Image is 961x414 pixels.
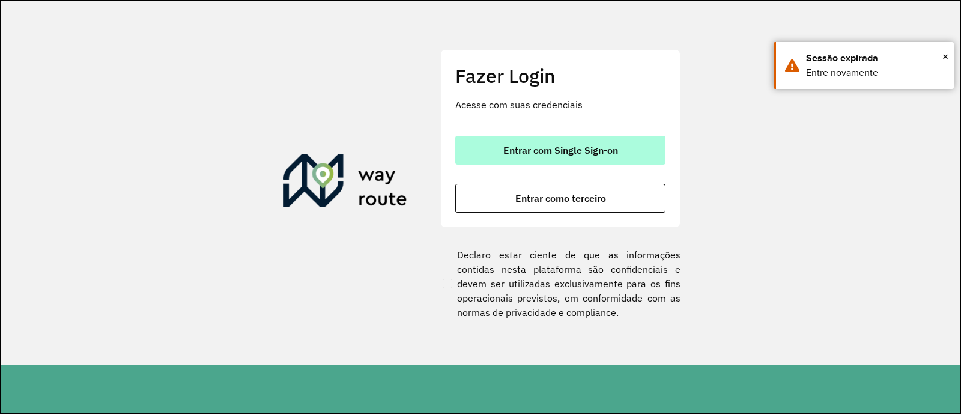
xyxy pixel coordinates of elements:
div: Entre novamente [806,65,945,80]
span: Entrar como terceiro [515,193,606,203]
button: button [455,184,665,213]
h2: Fazer Login [455,64,665,87]
button: Close [942,47,948,65]
div: Sessão expirada [806,51,945,65]
label: Declaro estar ciente de que as informações contidas nesta plataforma são confidenciais e devem se... [440,248,681,320]
p: Acesse com suas credenciais [455,97,665,112]
img: Roteirizador AmbevTech [283,154,407,212]
span: × [942,47,948,65]
button: button [455,136,665,165]
span: Entrar com Single Sign-on [503,145,618,155]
